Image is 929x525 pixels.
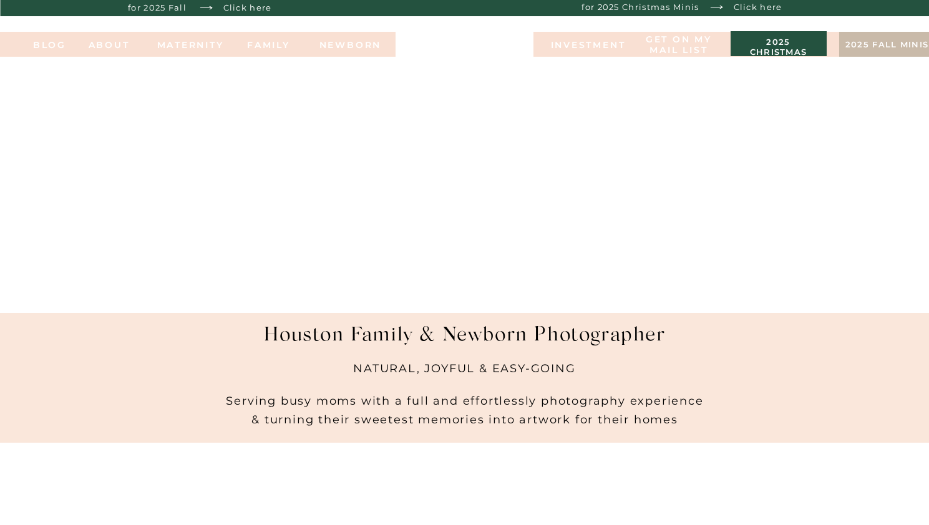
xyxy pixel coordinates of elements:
[157,40,207,49] a: MATERNITY
[244,40,294,49] a: FAMILy
[210,372,721,442] h2: Serving busy moms with a full and effortlessly photography experience & turning their sweetest me...
[298,359,631,385] h2: NATURAL, JOYFUL & EASY-GOING
[737,37,820,50] a: 2025 christmas minis
[644,34,714,56] a: Get on my MAIL list
[223,324,707,359] h1: Houston Family & Newborn Photographer
[25,40,75,49] a: BLOG
[75,40,143,49] a: ABOUT
[315,40,386,49] a: NEWBORN
[551,40,613,49] a: INVESTMENT
[845,40,929,52] a: 2025 fall minis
